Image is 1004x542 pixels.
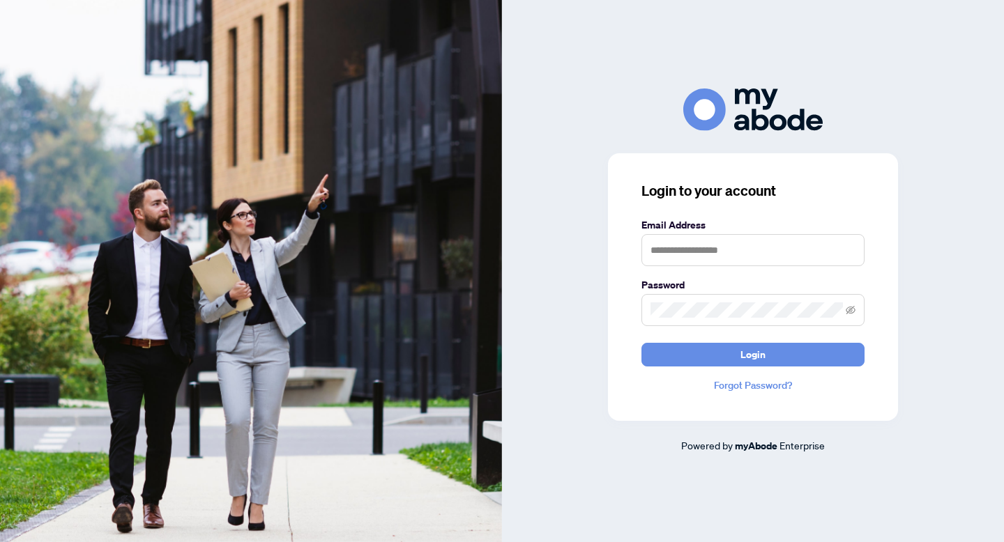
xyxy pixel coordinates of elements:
[735,438,777,454] a: myAbode
[641,217,865,233] label: Email Address
[641,343,865,366] button: Login
[683,88,823,131] img: ma-logo
[641,378,865,393] a: Forgot Password?
[846,305,855,315] span: eye-invisible
[641,277,865,293] label: Password
[681,439,733,451] span: Powered by
[641,181,865,201] h3: Login to your account
[779,439,825,451] span: Enterprise
[740,343,766,366] span: Login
